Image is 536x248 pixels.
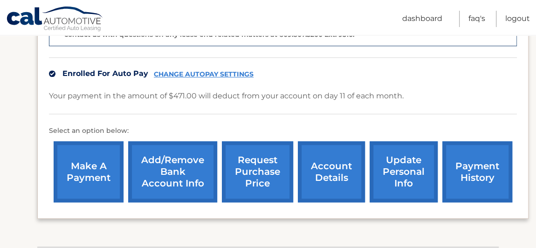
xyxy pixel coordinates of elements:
[370,141,438,202] a: update personal info
[468,11,485,27] a: FAQ's
[402,11,442,27] a: Dashboard
[64,7,511,39] p: The end of your lease is approaching soon. A member of our lease end team will be in touch soon t...
[49,125,517,137] p: Select an option below:
[128,141,217,202] a: Add/Remove bank account info
[62,69,148,78] span: Enrolled For Auto Pay
[49,70,55,77] img: check.svg
[49,90,404,103] p: Your payment in the amount of $471.00 will deduct from your account on day 11 of each month.
[298,141,365,202] a: account details
[54,141,124,202] a: make a payment
[6,6,104,33] a: Cal Automotive
[442,141,512,202] a: payment history
[154,70,254,78] a: CHANGE AUTOPAY SETTINGS
[222,141,293,202] a: request purchase price
[505,11,530,27] a: Logout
